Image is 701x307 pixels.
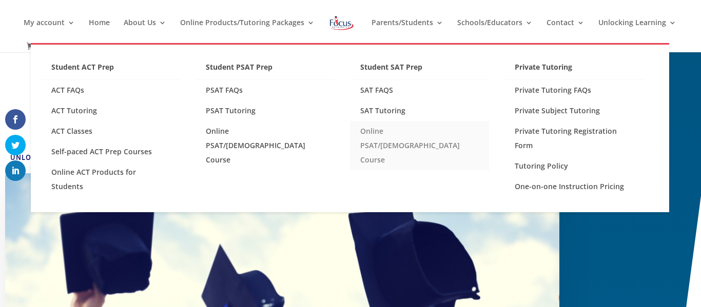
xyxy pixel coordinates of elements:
[372,19,443,43] a: Parents/Students
[504,100,644,121] a: Private Subject Tutoring
[547,19,585,43] a: Contact
[350,121,489,170] a: Online PSAT/[DEMOGRAPHIC_DATA] Course
[41,141,180,162] a: Self-paced ACT Prep Courses
[41,121,180,141] a: ACT Classes
[350,100,489,121] a: SAT Tutoring
[504,80,644,100] a: Private Tutoring FAQs
[504,176,644,197] a: One-on-one Instruction Pricing
[196,121,335,170] a: Online PSAT/[DEMOGRAPHIC_DATA] Course
[41,80,180,100] a: ACT FAQs
[24,19,75,43] a: My account
[89,19,110,43] a: Home
[598,19,676,43] a: Unlocking Learning
[196,100,335,121] a: PSAT Tutoring
[196,80,335,100] a: PSAT FAQs
[196,60,335,80] a: Student PSAT Prep
[350,60,489,80] a: Student SAT Prep
[124,19,166,43] a: About Us
[41,60,180,80] a: Student ACT Prep
[41,100,180,121] a: ACT Tutoring
[41,162,180,197] a: Online ACT Products for Students
[504,156,644,176] a: Tutoring Policy
[180,19,315,43] a: Online Products/Tutoring Packages
[457,19,533,43] a: Schools/Educators
[328,14,355,32] img: Focus on Learning
[350,80,489,100] a: SAT FAQS
[504,121,644,156] a: Private Tutoring Registration Form
[504,60,644,80] a: Private Tutoring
